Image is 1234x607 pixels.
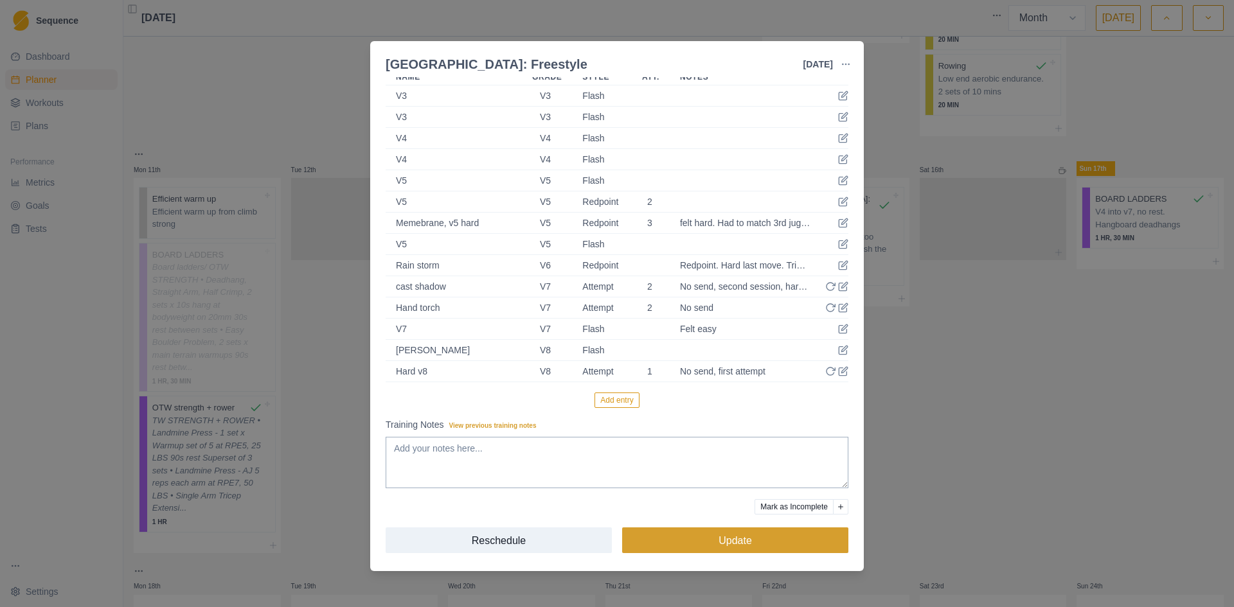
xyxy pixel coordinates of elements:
[670,213,823,234] td: felt hard. Had to match 3rd jug hold, so I could go up right hand first move, R side in
[582,281,621,292] div: Attempt
[386,213,522,234] td: Memebrane, v5 hard
[532,133,562,143] div: V4
[582,197,621,207] div: Redpoint
[572,191,632,213] td: Redpoint
[632,297,670,319] td: 2
[572,361,632,382] td: Attempt
[396,281,509,292] div: cast shadow
[572,69,632,85] th: Style
[396,91,509,101] div: V3
[386,340,522,361] td: [PERSON_NAME]
[670,276,823,297] td: No send, second session, hard big right hand second move
[670,297,823,319] td: No send
[522,128,572,149] td: V4
[532,72,562,82] div: Grade
[396,239,509,249] div: V5
[396,324,509,334] div: V7
[386,276,522,297] td: cast shadow
[396,218,509,228] div: Memebrane, v5 hard
[670,361,823,382] td: No send, first attempt
[386,149,522,170] td: V4
[670,255,823,276] td: Redpoint. Hard last move. Tried over 4-5 sessions
[572,276,632,297] td: Attempt
[572,85,632,107] td: Flash
[522,170,572,191] td: V5
[386,107,522,128] td: V3
[632,213,670,234] td: 3
[680,303,810,313] div: No send
[386,55,587,74] div: [GEOGRAPHIC_DATA]: Freestyle
[396,175,509,186] div: V5
[532,366,562,376] div: V8
[642,366,659,376] div: 1
[632,191,670,213] td: 2
[396,112,509,122] div: V3
[396,303,509,313] div: Hand torch
[572,340,632,361] td: Flash
[396,345,509,355] div: [PERSON_NAME]
[522,276,572,297] td: V7
[386,418,841,432] label: Training Notes
[670,69,823,85] th: Notes
[572,255,632,276] td: Redpoint
[572,297,632,319] td: Attempt
[532,197,562,207] div: V5
[632,361,670,382] td: 1
[449,422,537,429] span: View previous training notes
[396,154,509,164] div: V4
[532,154,562,164] div: V4
[386,527,612,553] button: Reschedule
[582,303,621,313] div: Attempt
[386,234,522,255] td: V5
[582,324,621,334] div: Flash
[572,170,632,191] td: Flash
[582,260,621,270] div: Redpoint
[522,361,572,382] td: V8
[532,281,562,292] div: V7
[532,303,562,313] div: V7
[522,319,572,340] td: V7
[522,234,572,255] td: V5
[532,239,562,249] div: V5
[386,191,522,213] td: V5
[680,366,810,376] div: No send, first attempt
[532,175,562,186] div: V5
[595,392,639,408] button: Add entry
[572,213,632,234] td: Redpoint
[386,319,522,340] td: V7
[582,239,621,249] div: Flash
[582,133,621,143] div: Flash
[680,218,810,228] div: felt hard. Had to match 3rd jug hold, so I could go up right hand first move, R side in
[642,303,659,313] div: 2
[582,345,621,355] div: Flash
[572,149,632,170] td: Flash
[572,107,632,128] td: Flash
[522,340,572,361] td: V8
[532,345,562,355] div: V8
[755,499,834,515] button: Mark as Incomplete
[582,91,621,101] div: Flash
[396,197,509,207] div: V5
[532,91,562,101] div: V3
[582,218,621,228] div: Redpoint
[386,297,522,319] td: Hand torch
[396,260,509,270] div: Rain storm
[680,281,810,292] div: No send, second session, hard big right hand second move
[803,58,833,71] p: [DATE]
[622,527,848,553] button: Update
[522,107,572,128] td: V3
[572,319,632,340] td: Flash
[396,133,509,143] div: V4
[386,255,522,276] td: Rain storm
[522,255,572,276] td: V6
[642,281,659,292] div: 2
[632,276,670,297] td: 2
[522,85,572,107] td: V3
[532,260,562,270] div: V6
[522,297,572,319] td: V7
[582,154,621,164] div: Flash
[386,170,522,191] td: V5
[680,260,810,270] div: Redpoint. Hard last move. Tried over 4-5 sessions
[572,234,632,255] td: Flash
[532,324,562,334] div: V7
